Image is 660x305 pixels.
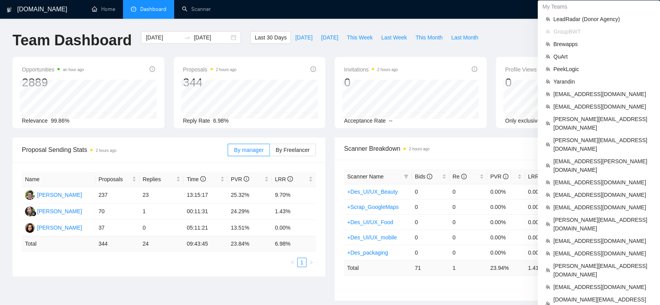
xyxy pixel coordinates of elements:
span: team [546,67,550,71]
td: 0 [450,184,487,199]
td: 0 [450,199,487,214]
span: Only exclusive agency members [505,118,584,124]
span: filter [404,174,408,179]
li: Previous Page [288,258,297,267]
span: Proposals [98,175,130,184]
span: Scanner Name [347,173,384,180]
td: 0.00% [487,230,525,245]
span: Scanner Breakdown [344,144,638,153]
td: 0.00% [487,184,525,199]
span: Replies [143,175,175,184]
span: 99.86% [51,118,69,124]
td: 13.51% [228,220,272,236]
span: This Week [347,33,373,42]
span: LeadRadar (Donor Agency) [553,15,652,23]
td: 0 [450,214,487,230]
iframe: Intercom live chat [633,278,652,297]
span: team [546,268,550,273]
div: [PERSON_NAME] [37,191,82,199]
button: Last Month [447,31,482,44]
span: Reply Rate [183,118,210,124]
span: PVR [231,176,249,182]
td: 00:11:31 [184,203,228,220]
span: Proposal Sending Stats [22,145,228,155]
span: Profile Views [505,65,566,74]
th: Proposals [95,172,139,187]
td: 1 [450,260,487,275]
td: 1 [139,203,184,220]
a: SN[PERSON_NAME] [25,208,82,214]
span: info-circle [472,66,477,72]
td: 24 [139,236,184,251]
span: By manager [234,147,263,153]
img: SN [25,207,35,216]
td: 0.00% [487,245,525,260]
span: team [546,205,550,210]
span: team [546,222,550,227]
span: info-circle [461,174,467,179]
span: team [546,239,550,243]
h1: Team Dashboard [12,31,132,50]
time: 2 hours ago [216,68,237,72]
button: This Month [411,31,447,44]
td: Total [344,260,412,275]
button: right [307,258,316,267]
li: Next Page [307,258,316,267]
td: 0 [412,245,450,260]
a: +Scrap_GoogleMaps [347,204,399,210]
td: 1.41 % [525,260,563,275]
div: 0 [505,75,566,90]
span: right [309,260,314,265]
span: [EMAIL_ADDRESS][DOMAIN_NAME] [553,191,652,199]
td: 24.29% [228,203,272,220]
span: QuArt [553,52,652,61]
span: dashboard [131,6,136,12]
th: Replies [139,172,184,187]
span: team [546,180,550,185]
span: info-circle [244,176,249,182]
span: [DATE] [295,33,312,42]
button: Last Week [377,31,411,44]
div: 0 [344,75,398,90]
td: 344 [95,236,139,251]
td: 0 [450,245,487,260]
span: Relevance [22,118,48,124]
td: 6.98 % [272,236,316,251]
td: 0.00% [525,214,563,230]
span: [EMAIL_ADDRESS][DOMAIN_NAME] [553,102,652,111]
td: 71 [412,260,450,275]
span: Last 30 Days [255,33,287,42]
span: Acceptance Rate [344,118,386,124]
td: 70 [95,203,139,220]
img: gigradar-bm.png [31,211,36,216]
td: 1.43% [272,203,316,220]
button: This Week [342,31,377,44]
time: an hour ago [63,68,84,72]
span: info-circle [287,176,293,182]
span: team [546,17,550,21]
time: 2 hours ago [409,147,430,151]
span: team [546,29,550,34]
span: LRR [528,173,546,180]
span: team [546,142,550,147]
td: 0.00% [525,230,563,245]
span: 6.98% [213,118,229,124]
div: 2889 [22,75,84,90]
span: [EMAIL_ADDRESS][PERSON_NAME][DOMAIN_NAME] [553,157,652,174]
span: [EMAIL_ADDRESS][DOMAIN_NAME] [553,283,652,291]
td: 05:11:21 [184,220,228,236]
a: homeHome [92,6,115,12]
td: 37 [95,220,139,236]
span: team [546,54,550,59]
span: This Month [416,33,442,42]
td: Total [22,236,95,251]
span: team [546,121,550,126]
span: [PERSON_NAME][EMAIL_ADDRESS][DOMAIN_NAME] [553,115,652,132]
td: 09:43:45 [184,236,228,251]
td: 0.00% [487,199,525,214]
a: +Des_UI/UX_mobile [347,234,397,241]
time: 2 hours ago [96,148,116,153]
span: [PERSON_NAME][EMAIL_ADDRESS][DOMAIN_NAME] [553,262,652,279]
span: [EMAIL_ADDRESS][DOMAIN_NAME] [553,237,652,245]
td: 13:15:17 [184,187,228,203]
